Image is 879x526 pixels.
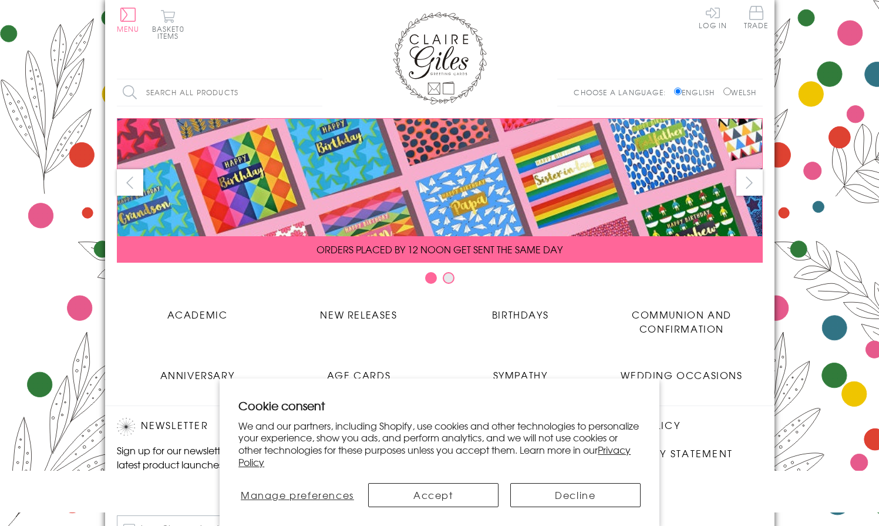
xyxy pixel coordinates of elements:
span: Age Cards [327,368,390,382]
a: Log In [699,6,727,29]
a: Birthdays [440,299,601,321]
span: Wedding Occasions [621,368,742,382]
button: next [736,169,763,196]
span: Academic [167,307,228,321]
a: Age Cards [278,359,440,382]
span: Anniversary [160,368,235,382]
button: Manage preferences [238,483,356,507]
p: Choose a language: [574,87,672,98]
span: ORDERS PLACED BY 12 NOON GET SENT THE SAME DAY [316,242,563,256]
p: We and our partners, including Shopify, use cookies and other technologies to personalize your ex... [238,420,641,468]
span: Sympathy [493,368,548,382]
input: Search [311,79,322,106]
h2: Cookie consent [238,397,641,414]
button: prev [117,169,143,196]
a: Wedding Occasions [601,359,763,382]
a: Academic [117,299,278,321]
img: Claire Giles Greetings Cards [393,12,487,105]
span: Menu [117,24,140,34]
input: English [674,88,682,95]
a: Communion and Confirmation [601,299,763,336]
button: Decline [510,483,641,507]
span: Communion and Confirmation [632,307,732,336]
button: Menu [117,8,140,32]
a: Anniversary [117,359,278,382]
span: New Releases [320,307,397,321]
a: Trade [744,6,769,31]
label: English [674,87,720,98]
label: Welsh [723,87,757,98]
button: Carousel Page 2 [443,272,454,284]
a: Privacy Policy [238,443,631,469]
input: Search all products [117,79,322,106]
input: Welsh [723,88,731,95]
span: Trade [744,6,769,29]
span: 0 items [157,24,184,41]
button: Carousel Page 1 (Current Slide) [425,272,437,284]
button: Basket0 items [152,9,184,39]
button: Accept [368,483,499,507]
a: Sympathy [440,359,601,382]
h2: Newsletter [117,418,316,435]
span: Birthdays [492,307,548,321]
p: Sign up for our newsletter to receive the latest product launches, news and offers directly to yo... [117,443,316,485]
a: Accessibility Statement [587,446,733,462]
span: Manage preferences [241,488,354,502]
div: Carousel Pagination [117,272,763,290]
a: New Releases [278,299,440,321]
